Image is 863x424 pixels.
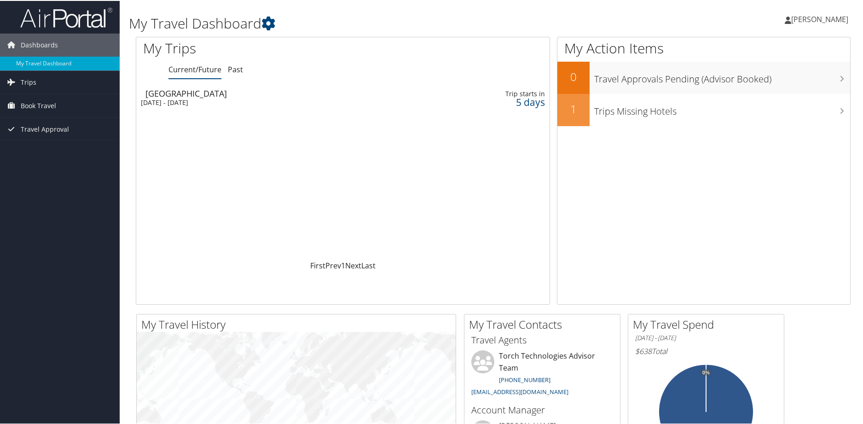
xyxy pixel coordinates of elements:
[471,387,568,395] a: [EMAIL_ADDRESS][DOMAIN_NAME]
[345,260,361,270] a: Next
[310,260,325,270] a: First
[557,38,850,57] h1: My Action Items
[325,260,341,270] a: Prev
[21,70,36,93] span: Trips
[361,260,376,270] a: Last
[141,98,397,106] div: [DATE] - [DATE]
[791,13,848,23] span: [PERSON_NAME]
[471,403,613,416] h3: Account Manager
[21,117,69,140] span: Travel Approval
[471,333,613,346] h3: Travel Agents
[557,93,850,125] a: 1Trips Missing Hotels
[635,333,777,342] h6: [DATE] - [DATE]
[557,100,590,116] h2: 1
[557,61,850,93] a: 0Travel Approvals Pending (Advisor Booked)
[469,316,620,331] h2: My Travel Contacts
[168,64,221,74] a: Current/Future
[557,68,590,84] h2: 0
[228,64,243,74] a: Past
[341,260,345,270] a: 1
[452,97,544,105] div: 5 days
[499,375,550,383] a: [PHONE_NUMBER]
[21,33,58,56] span: Dashboards
[785,5,857,32] a: [PERSON_NAME]
[702,369,710,375] tspan: 0%
[452,89,544,97] div: Trip starts in
[635,345,777,355] h6: Total
[633,316,784,331] h2: My Travel Spend
[21,93,56,116] span: Book Travel
[20,6,112,28] img: airportal-logo.png
[143,38,371,57] h1: My Trips
[145,88,401,97] div: [GEOGRAPHIC_DATA]
[141,316,456,331] h2: My Travel History
[594,67,850,85] h3: Travel Approvals Pending (Advisor Booked)
[635,345,652,355] span: $638
[129,13,614,32] h1: My Travel Dashboard
[467,349,618,399] li: Torch Technologies Advisor Team
[594,99,850,117] h3: Trips Missing Hotels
